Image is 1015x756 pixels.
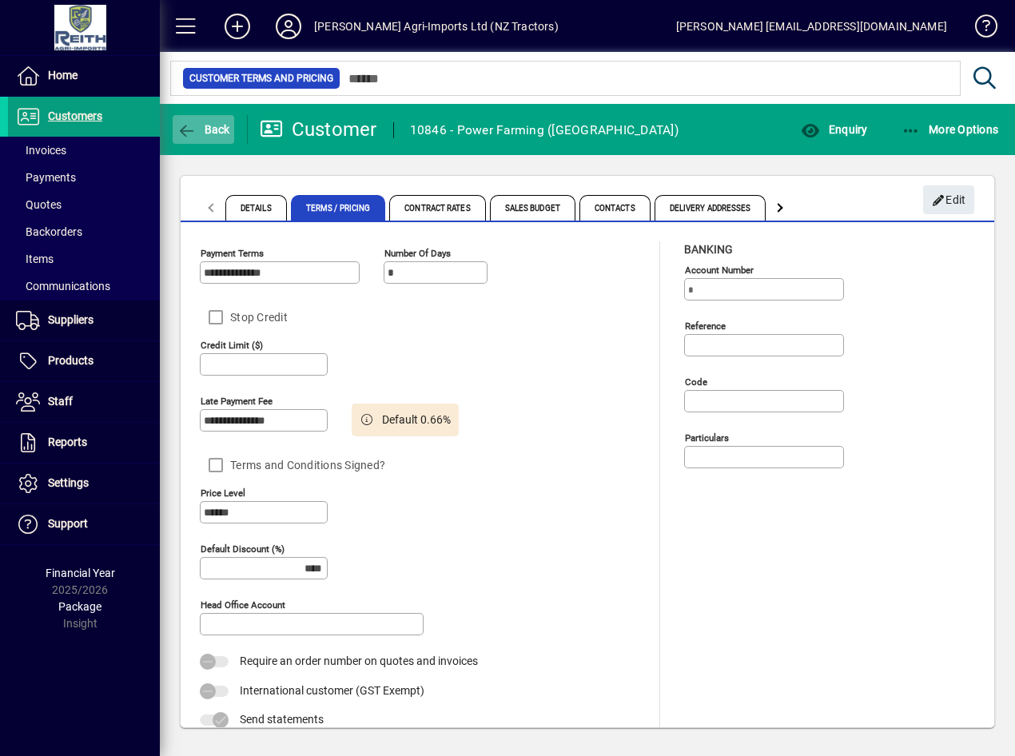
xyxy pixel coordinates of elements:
[8,423,160,463] a: Reports
[201,248,264,259] mat-label: Payment Terms
[240,713,324,726] span: Send statements
[8,300,160,340] a: Suppliers
[8,341,160,381] a: Products
[48,69,78,82] span: Home
[16,253,54,265] span: Items
[8,191,160,218] a: Quotes
[8,245,160,273] a: Items
[8,137,160,164] a: Invoices
[685,320,726,332] mat-label: Reference
[48,395,73,408] span: Staff
[16,280,110,292] span: Communications
[314,14,559,39] div: [PERSON_NAME] Agri-Imports Ltd (NZ Tractors)
[201,340,263,351] mat-label: Credit Limit ($)
[384,248,451,259] mat-label: Number of days
[16,198,62,211] span: Quotes
[579,195,651,221] span: Contacts
[201,543,285,555] mat-label: Default Discount (%)
[46,567,115,579] span: Financial Year
[8,56,160,96] a: Home
[48,436,87,448] span: Reports
[16,171,76,184] span: Payments
[201,396,273,407] mat-label: Late Payment Fee
[490,195,575,221] span: Sales Budget
[48,476,89,489] span: Settings
[8,218,160,245] a: Backorders
[932,187,966,213] span: Edit
[684,243,733,256] span: Banking
[8,273,160,300] a: Communications
[212,12,263,41] button: Add
[8,382,160,422] a: Staff
[898,115,1003,144] button: More Options
[173,115,234,144] button: Back
[685,265,754,276] mat-label: Account number
[48,109,102,122] span: Customers
[201,487,245,499] mat-label: Price Level
[201,599,285,611] mat-label: Head Office Account
[685,432,729,444] mat-label: Particulars
[263,12,314,41] button: Profile
[797,115,871,144] button: Enquiry
[923,185,974,214] button: Edit
[48,313,94,326] span: Suppliers
[801,123,867,136] span: Enquiry
[48,517,88,530] span: Support
[902,123,999,136] span: More Options
[963,3,995,55] a: Knowledge Base
[240,684,424,697] span: International customer (GST Exempt)
[685,376,707,388] mat-label: Code
[177,123,230,136] span: Back
[48,354,94,367] span: Products
[240,655,478,667] span: Require an order number on quotes and invoices
[16,225,82,238] span: Backorders
[58,600,101,613] span: Package
[389,195,485,221] span: Contract Rates
[225,195,287,221] span: Details
[291,195,386,221] span: Terms / Pricing
[160,115,248,144] app-page-header-button: Back
[8,464,160,503] a: Settings
[16,144,66,157] span: Invoices
[410,117,679,143] div: 10846 - Power Farming ([GEOGRAPHIC_DATA])
[8,164,160,191] a: Payments
[655,195,766,221] span: Delivery Addresses
[189,70,333,86] span: Customer Terms and Pricing
[382,412,451,428] span: Default 0.66%
[676,14,947,39] div: [PERSON_NAME] [EMAIL_ADDRESS][DOMAIN_NAME]
[260,117,377,142] div: Customer
[8,504,160,544] a: Support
